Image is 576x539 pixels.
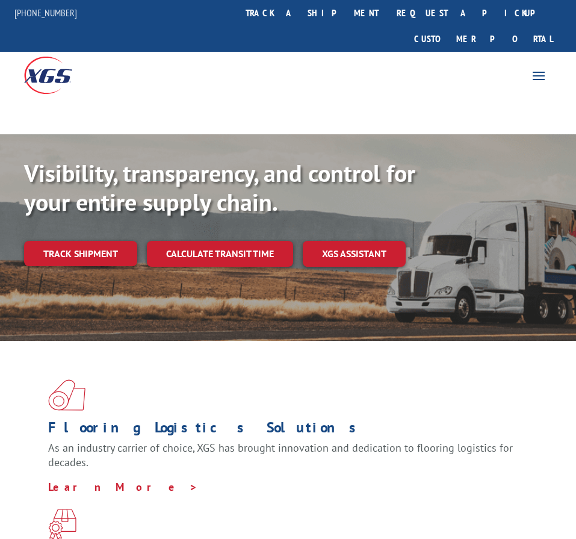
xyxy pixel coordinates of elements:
img: xgs-icon-total-supply-chain-intelligence-red [48,379,85,411]
b: Visibility, transparency, and control for your entire supply chain. [24,157,415,217]
a: XGS ASSISTANT [303,241,406,267]
a: Customer Portal [405,26,562,52]
a: Learn More > [48,480,198,494]
a: [PHONE_NUMBER] [14,7,77,19]
h1: Flooring Logistics Solutions [48,420,519,441]
a: Calculate transit time [147,241,293,267]
span: As an industry carrier of choice, XGS has brought innovation and dedication to flooring logistics... [48,441,513,469]
a: Track shipment [24,241,137,266]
